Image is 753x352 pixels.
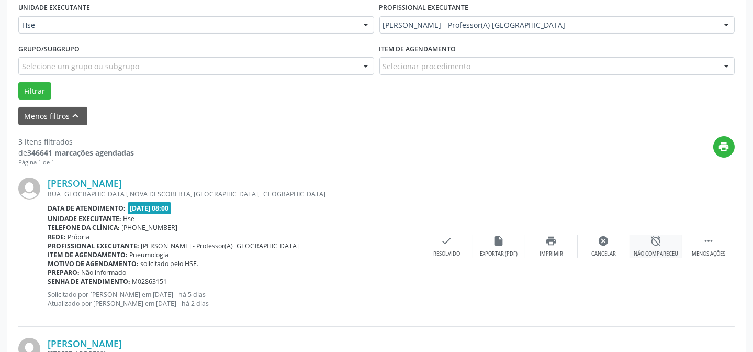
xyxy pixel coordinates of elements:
[48,277,130,286] b: Senha de atendimento:
[383,61,471,72] span: Selecionar procedimento
[70,110,82,122] i: keyboard_arrow_up
[48,290,421,308] p: Solicitado por [PERSON_NAME] em [DATE] - há 5 dias Atualizado por [PERSON_NAME] em [DATE] - há 2 ...
[48,178,122,189] a: [PERSON_NAME]
[48,214,121,223] b: Unidade executante:
[22,61,139,72] span: Selecione um grupo ou subgrupo
[18,158,134,167] div: Página 1 de 1
[18,107,87,125] button: Menos filtros
[123,214,135,223] span: Hse
[141,241,299,250] span: [PERSON_NAME] - Professor(A) [GEOGRAPHIC_DATA]
[18,82,51,100] button: Filtrar
[22,20,353,30] span: Hse
[48,204,126,213] b: Data de atendimento:
[48,268,80,277] b: Preparo:
[433,250,460,258] div: Resolvido
[48,241,139,250] b: Profissional executante:
[441,235,453,247] i: check
[82,268,127,277] span: Não informado
[48,250,128,259] b: Item de agendamento:
[141,259,199,268] span: solicitado pelo HSE.
[591,250,616,258] div: Cancelar
[48,223,120,232] b: Telefone da clínica:
[128,202,172,214] span: [DATE] 08:00
[27,148,134,158] strong: 346641 marcações agendadas
[130,250,169,259] span: Pneumologia
[379,41,456,57] label: Item de agendamento
[718,141,730,152] i: print
[383,20,714,30] span: [PERSON_NAME] - Professor(A) [GEOGRAPHIC_DATA]
[18,178,40,200] img: img
[132,277,167,286] span: M02863151
[18,136,134,147] div: 3 itens filtrados
[692,250,725,258] div: Menos ações
[634,250,678,258] div: Não compareceu
[68,233,90,241] span: Própria
[480,250,518,258] div: Exportar (PDF)
[122,223,178,232] span: [PHONE_NUMBER]
[540,250,563,258] div: Imprimir
[48,233,66,241] b: Rede:
[703,235,714,247] i: 
[48,338,122,349] a: [PERSON_NAME]
[493,235,505,247] i: insert_drive_file
[650,235,662,247] i: alarm_off
[598,235,610,247] i: cancel
[48,190,421,199] div: RUA [GEOGRAPHIC_DATA], NOVA DESCOBERTA, [GEOGRAPHIC_DATA], [GEOGRAPHIC_DATA]
[18,41,80,57] label: Grupo/Subgrupo
[48,259,139,268] b: Motivo de agendamento:
[713,136,735,158] button: Imprimir lista
[546,235,557,247] i: print
[18,147,134,158] div: de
